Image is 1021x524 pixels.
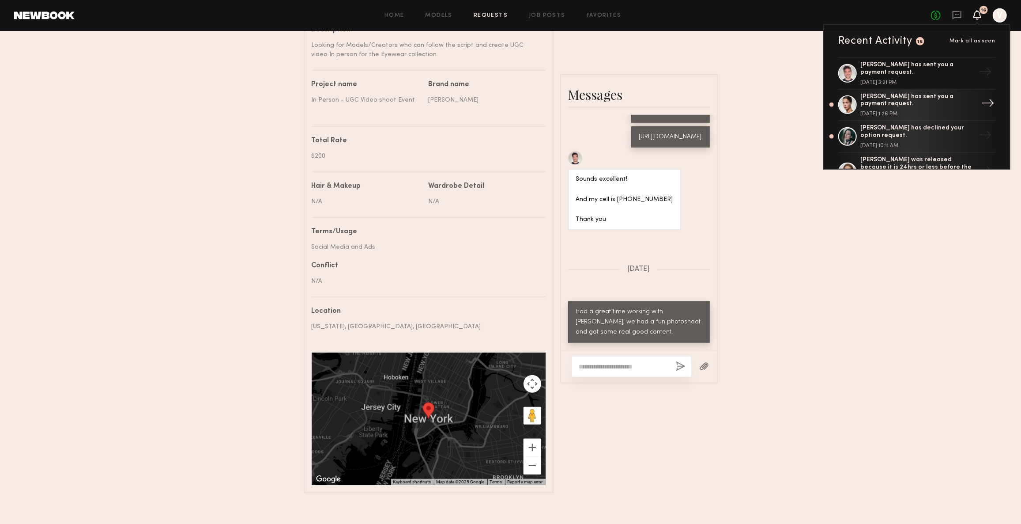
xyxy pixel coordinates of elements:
[312,95,422,105] div: In Person - UGC Video shoot Event
[587,13,622,19] a: Favorites
[981,8,987,13] div: 16
[312,243,539,252] div: Social Media and Ads
[860,61,975,76] div: [PERSON_NAME] has sent you a payment request.
[524,375,541,393] button: Map camera controls
[838,121,995,153] a: [PERSON_NAME] has declined your option request.[DATE] 10:11 AM→
[949,38,995,44] span: Mark all as seen
[312,81,422,88] div: Project name
[508,479,543,484] a: Report a map error
[917,39,923,44] div: 16
[312,308,539,315] div: Location
[429,197,539,206] div: N/A
[860,111,975,117] div: [DATE] 1:26 PM
[860,156,975,178] div: [PERSON_NAME] was released because it is 24hrs or less before the job start time.
[426,13,452,19] a: Models
[639,132,702,142] div: [URL][DOMAIN_NAME]
[312,137,539,144] div: Total Rate
[576,175,673,225] div: Sounds excellent! And my cell is [PHONE_NUMBER] Thank you
[568,86,710,103] div: Messages
[838,153,995,192] a: [PERSON_NAME] was released because it is 24hrs or less before the job start time.→
[474,13,508,19] a: Requests
[314,474,343,485] a: Open this area in Google Maps (opens a new window)
[429,81,539,88] div: Brand name
[860,125,975,140] div: [PERSON_NAME] has declined your option request.
[838,90,995,122] a: [PERSON_NAME] has sent you a payment request.[DATE] 1:26 PM→
[429,95,539,105] div: [PERSON_NAME]
[860,80,975,85] div: [DATE] 3:21 PM
[524,457,541,475] button: Zoom out
[314,474,343,485] img: Google
[993,8,1007,23] a: V
[429,183,485,190] div: Wardrobe Detail
[437,479,485,484] span: Map data ©2025 Google
[393,479,431,485] button: Keyboard shortcuts
[975,160,995,183] div: →
[312,228,539,235] div: Terms/Usage
[312,197,422,206] div: N/A
[628,266,650,273] span: [DATE]
[312,152,539,161] div: $200
[975,125,995,148] div: →
[490,479,502,484] a: Terms
[529,13,565,19] a: Job Posts
[576,307,702,338] div: Had a great time working with [PERSON_NAME], we had a fun photoshoot and got some real good content.
[860,143,975,148] div: [DATE] 10:11 AM
[524,407,541,425] button: Drag Pegman onto the map to open Street View
[384,13,404,19] a: Home
[838,36,912,46] div: Recent Activity
[312,277,539,286] div: N/A
[975,62,995,85] div: →
[312,183,361,190] div: Hair & Makeup
[312,262,539,270] div: Conflict
[524,439,541,456] button: Zoom in
[312,322,539,331] div: [US_STATE], [GEOGRAPHIC_DATA], [GEOGRAPHIC_DATA]
[312,41,539,59] div: Looking for Models/Creators who can follow the script and create UGC video In person for the Eyew...
[860,93,975,108] div: [PERSON_NAME] has sent you a payment request.
[978,93,998,116] div: →
[838,57,995,90] a: [PERSON_NAME] has sent you a payment request.[DATE] 3:21 PM→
